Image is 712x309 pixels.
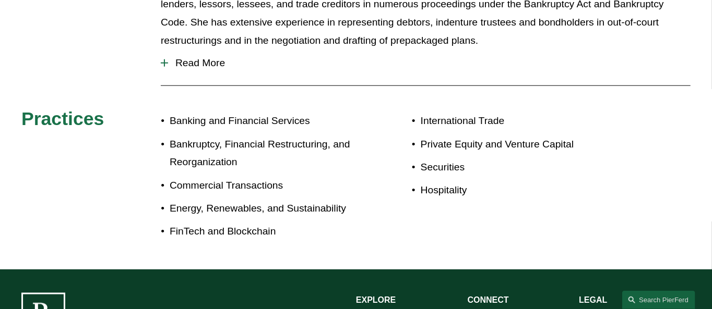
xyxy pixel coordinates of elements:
[579,295,607,304] strong: LEGAL
[622,291,695,309] a: Search this site
[170,177,356,195] p: Commercial Transactions
[468,295,509,304] strong: CONNECT
[421,135,635,154] p: Private Equity and Venture Capital
[356,295,396,304] strong: EXPLORE
[170,223,356,241] p: FinTech and Blockchain
[421,181,635,200] p: Hospitality
[170,135,356,171] p: Bankruptcy, Financial Restructuring, and Reorganization
[170,200,356,218] p: Energy, Renewables, and Sustainability
[161,50,691,77] button: Read More
[421,158,635,177] p: Securities
[421,112,635,130] p: International Trade
[21,108,104,129] span: Practices
[170,112,356,130] p: Banking and Financial Services
[168,57,691,69] span: Read More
